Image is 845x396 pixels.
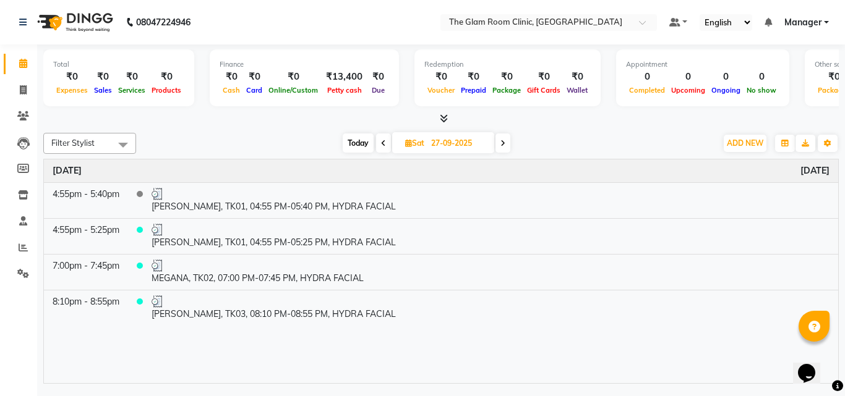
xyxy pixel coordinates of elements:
b: 08047224946 [136,5,191,40]
span: Wallet [564,86,591,95]
div: ₹0 [53,70,91,84]
div: 0 [708,70,744,84]
div: ₹0 [367,70,389,84]
div: Total [53,59,184,70]
td: 7:00pm - 7:45pm [44,254,128,290]
td: 4:55pm - 5:25pm [44,218,128,254]
span: Package [489,86,524,95]
div: ₹0 [458,70,489,84]
div: ₹0 [524,70,564,84]
td: [PERSON_NAME], TK03, 08:10 PM-08:55 PM, HYDRA FACIAL [143,290,838,326]
span: Today [343,133,374,153]
div: 0 [626,70,668,84]
a: September 27, 2025 [800,164,830,177]
span: Completed [626,86,668,95]
span: Sat [402,138,427,148]
span: Card [243,86,265,95]
div: ₹0 [424,70,458,84]
span: Gift Cards [524,86,564,95]
div: ₹0 [148,70,184,84]
input: 2025-09-27 [427,134,489,153]
span: Due [369,86,388,95]
div: ₹0 [489,70,524,84]
span: Cash [220,86,243,95]
div: Finance [220,59,389,70]
td: 8:10pm - 8:55pm [44,290,128,326]
div: ₹0 [564,70,591,84]
td: [PERSON_NAME], TK01, 04:55 PM-05:40 PM, HYDRA FACIAL [143,182,838,218]
div: ₹0 [220,70,243,84]
td: MEGANA, TK02, 07:00 PM-07:45 PM, HYDRA FACIAL [143,254,838,290]
th: September 27, 2025 [44,159,838,183]
div: ₹0 [115,70,148,84]
div: ₹0 [243,70,265,84]
td: 4:55pm - 5:40pm [44,182,128,218]
td: [PERSON_NAME], TK01, 04:55 PM-05:25 PM, HYDRA FACIAL [143,218,838,254]
span: Products [148,86,184,95]
div: 0 [668,70,708,84]
div: ₹0 [265,70,321,84]
span: Petty cash [324,86,365,95]
div: ₹13,400 [321,70,367,84]
span: Sales [91,86,115,95]
span: Upcoming [668,86,708,95]
span: Manager [784,16,821,29]
span: Services [115,86,148,95]
span: Online/Custom [265,86,321,95]
span: Expenses [53,86,91,95]
div: Appointment [626,59,779,70]
a: September 27, 2025 [53,164,82,177]
span: ADD NEW [727,138,763,148]
span: Voucher [424,86,458,95]
span: Prepaid [458,86,489,95]
span: Filter Stylist [51,138,95,148]
div: 0 [744,70,779,84]
button: ADD NEW [724,135,766,152]
span: No show [744,86,779,95]
div: Redemption [424,59,591,70]
div: ₹0 [91,70,115,84]
img: logo [32,5,116,40]
span: Ongoing [708,86,744,95]
iframe: chat widget [793,347,833,384]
